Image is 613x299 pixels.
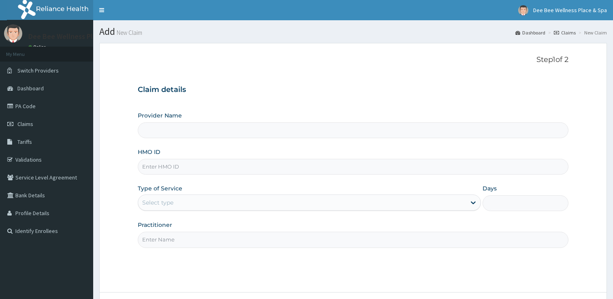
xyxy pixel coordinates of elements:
[138,232,568,248] input: Enter Name
[17,85,44,92] span: Dashboard
[515,29,545,36] a: Dashboard
[4,24,22,43] img: User Image
[483,184,497,192] label: Days
[138,56,568,64] p: Step 1 of 2
[138,159,568,175] input: Enter HMO ID
[28,44,48,50] a: Online
[17,138,32,145] span: Tariffs
[138,184,182,192] label: Type of Service
[99,26,607,37] h1: Add
[533,6,607,14] span: Dee Bee Wellness Place & Spa
[17,67,59,74] span: Switch Providers
[138,148,160,156] label: HMO ID
[518,5,528,15] img: User Image
[577,29,607,36] li: New Claim
[28,33,124,40] p: Dee Bee Wellness Place & Spa
[554,29,576,36] a: Claims
[142,199,173,207] div: Select type
[115,30,142,36] small: New Claim
[138,111,182,120] label: Provider Name
[138,221,172,229] label: Practitioner
[138,85,568,94] h3: Claim details
[17,120,33,128] span: Claims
